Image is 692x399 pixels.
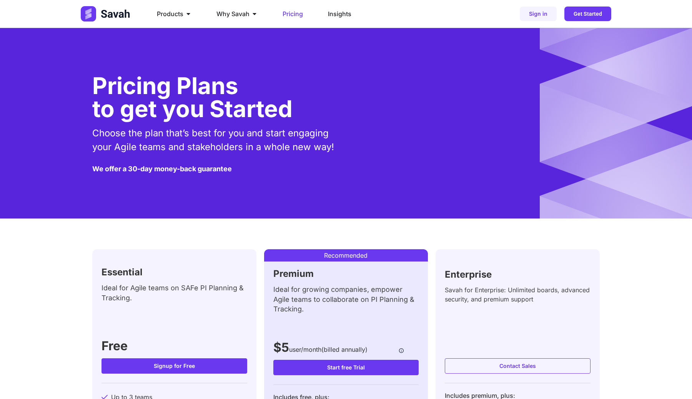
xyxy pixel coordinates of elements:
div: Ideal for Agile teams on SAFe PI Planning & Tracking. [101,283,247,318]
div: Menu Toggle [151,6,421,22]
span: Get Started [574,11,602,17]
h5: We offer a 30-day money-back guarantee [92,166,232,172]
p: Choose the plan that’s best for you and start engaging your Agile teams and stakeholders in a who... [92,126,342,154]
span: Signup for Free [154,363,195,369]
a: Pricing [283,9,303,18]
nav: Menu [151,6,421,22]
h3: Free [101,340,247,352]
span: user/month(billed annually) [289,346,368,353]
a: Get Started [564,7,611,21]
a: Start free Trial [273,360,419,375]
span: Why Savah [216,9,250,18]
a: Signup for Free [101,358,247,374]
h2: Premium [273,269,419,278]
p: Recommended [264,252,428,258]
span: Sign in [529,11,547,17]
a: Contact Sales [445,358,591,374]
h2: Enterprise [445,270,591,279]
span: Contact Sales [499,363,536,369]
a: Insights [328,9,351,18]
h3: $5 [273,341,368,354]
h2: Essential [101,268,247,277]
span: Start free Trial [327,365,365,370]
a: Sign in [520,7,557,21]
div: Ideal for growing companies, empower Agile teams to collaborate on PI Planning & Tracking. [273,285,419,319]
h6: Includes premium, plus: [445,392,591,399]
div: Savah for Enterprise: Unlimited boards, advanced security, and premium support [445,285,591,304]
h1: Pricing Plans to get you Started [92,74,293,120]
span: Products [157,9,183,18]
